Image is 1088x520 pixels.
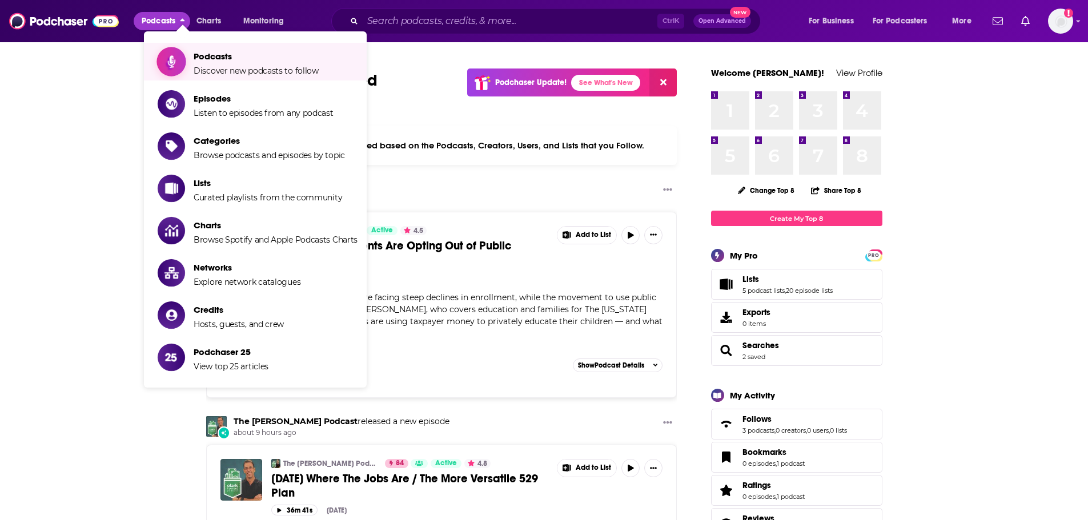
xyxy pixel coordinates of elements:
span: Active [435,458,457,469]
a: Follows [742,414,847,424]
h3: released a new episode [234,416,449,427]
a: 20 episode lists [786,287,833,295]
span: Exports [715,309,738,325]
button: Show More Button [557,459,617,477]
a: Searches [742,340,779,350]
button: ShowPodcast Details [573,358,663,372]
a: Create My Top 8 [711,211,882,226]
span: [DATE] Where The Jobs Are / The More Versatile 529 Plan [271,471,538,500]
a: 1 podcast [777,459,805,467]
span: Searches [711,335,882,366]
span: Lists [711,269,882,300]
img: 08.20.25 Where The Jobs Are / The More Versatile 529 Plan [220,459,262,501]
button: Show More Button [659,416,677,430]
span: Add to List [576,463,611,472]
span: , [776,493,777,501]
div: My Activity [730,390,775,401]
button: Share Top 8 [810,179,862,201]
p: Podchaser Update! [495,78,567,87]
button: 4.8 [464,459,491,468]
a: Active [431,459,461,468]
a: 1 podcast [777,493,805,501]
div: My Pro [730,250,758,261]
span: Listen to episodes from any podcast [194,108,334,118]
span: View top 25 articles [194,361,268,372]
a: 0 episodes [742,493,776,501]
span: New [730,7,750,18]
span: Charts [196,13,221,29]
a: Bookmarks [742,447,805,457]
span: Ctrl K [657,14,684,29]
a: 5 podcast lists [742,287,785,295]
span: Episodes [194,93,334,104]
a: 0 creators [776,426,806,434]
button: 36m 41s [271,505,318,515]
span: Podcasts [142,13,175,29]
span: Discover new podcasts to follow [194,66,319,76]
button: Show More Button [659,183,677,197]
a: 0 lists [830,426,847,434]
button: 4.5 [400,226,427,235]
span: Exports [742,307,770,317]
span: Podchaser 25 [194,346,268,357]
button: Open AdvancedNew [693,14,751,28]
span: Lists [194,178,342,188]
a: Ratings [742,480,805,490]
span: Bookmarks [742,447,786,457]
span: Categories [194,135,345,146]
span: Hosts, guests, and crew [194,319,284,329]
span: Across the country, public schools are facing steep declines in enrollment, while the movement to... [220,292,663,338]
span: For Business [809,13,854,29]
span: More [952,13,971,29]
span: Logged in as KaitlynEsposito [1048,9,1073,34]
span: Podcasts [194,51,319,62]
a: Searches [715,342,738,358]
a: [DATE] Where The Jobs Are / The More Versatile 529 Plan [271,471,549,500]
span: Lists [742,274,759,284]
a: Show notifications dropdown [1017,11,1034,31]
span: Browse podcasts and episodes by topic [194,150,345,160]
div: Search podcasts, credits, & more... [342,8,772,34]
span: 84 [396,458,404,469]
span: , [829,426,830,434]
a: Show notifications dropdown [988,11,1007,31]
a: 0 episodes [742,459,776,467]
span: Ratings [742,480,771,490]
span: Networks [194,262,300,273]
a: Exports [711,302,882,333]
span: , [776,459,777,467]
a: 3 podcasts [742,426,774,434]
a: 2 saved [742,353,765,361]
img: Podchaser - Follow, Share and Rate Podcasts [9,10,119,32]
input: Search podcasts, credits, & more... [363,12,657,30]
a: 84 [385,459,408,468]
a: See What's New [571,75,640,91]
img: User Profile [1048,9,1073,34]
button: Change Top 8 [731,183,802,197]
a: PRO [867,251,881,259]
span: Browse Spotify and Apple Podcasts Charts [194,235,358,245]
span: Bookmarks [711,442,882,473]
button: Show profile menu [1048,9,1073,34]
span: , [806,426,807,434]
button: close menu [134,12,190,30]
svg: Add a profile image [1064,9,1073,18]
button: open menu [235,12,299,30]
button: open menu [865,12,944,30]
button: open menu [944,12,986,30]
a: Bookmarks [715,449,738,465]
span: Show Podcast Details [578,361,644,369]
button: Show More Button [557,227,617,244]
a: The Clark Howard Podcast [271,459,280,468]
button: open menu [801,12,868,30]
a: The [PERSON_NAME] Podcast [283,459,378,468]
img: The Clark Howard Podcast [206,416,227,437]
span: For Podcasters [873,13,928,29]
a: Lists [715,276,738,292]
span: Add to List [576,231,611,239]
